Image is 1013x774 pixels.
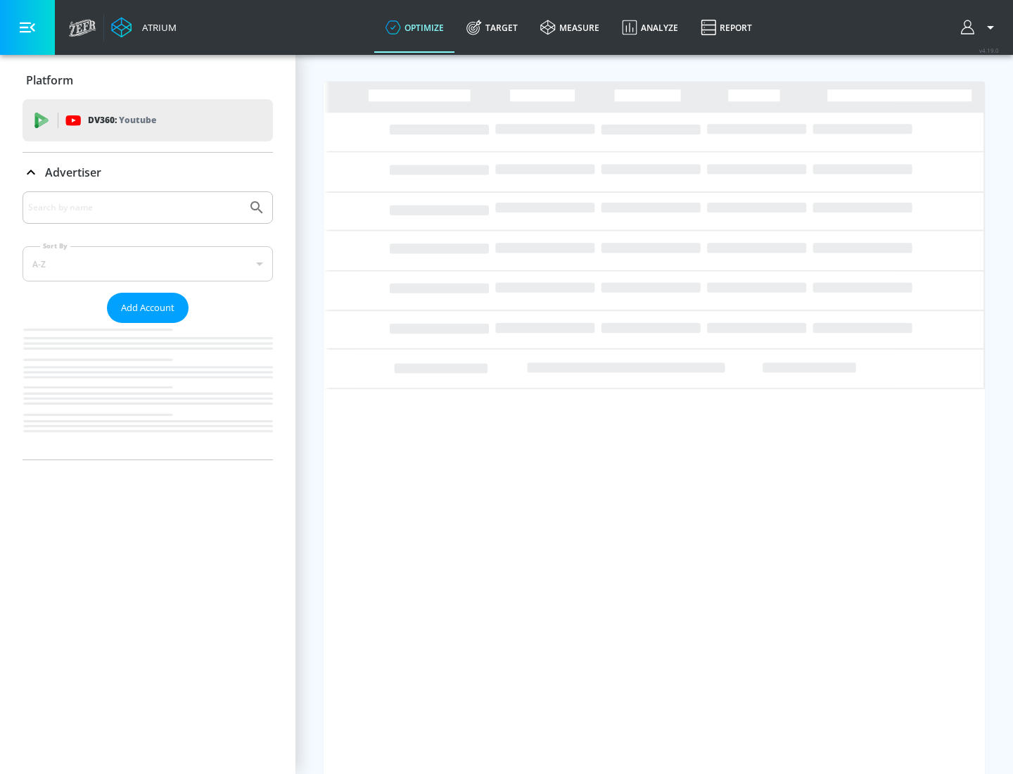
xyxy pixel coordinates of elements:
span: Add Account [121,300,174,316]
p: Youtube [119,113,156,127]
p: Platform [26,72,73,88]
input: Search by name [28,198,241,217]
nav: list of Advertiser [23,323,273,459]
label: Sort By [40,241,70,250]
button: Add Account [107,293,189,323]
a: Analyze [611,2,689,53]
div: A-Z [23,246,273,281]
a: Target [455,2,529,53]
span: v 4.19.0 [979,46,999,54]
a: optimize [374,2,455,53]
div: Advertiser [23,153,273,192]
a: Atrium [111,17,177,38]
div: DV360: Youtube [23,99,273,141]
a: measure [529,2,611,53]
p: Advertiser [45,165,101,180]
div: Platform [23,61,273,100]
a: Report [689,2,763,53]
p: DV360: [88,113,156,128]
div: Atrium [136,21,177,34]
div: Advertiser [23,191,273,459]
